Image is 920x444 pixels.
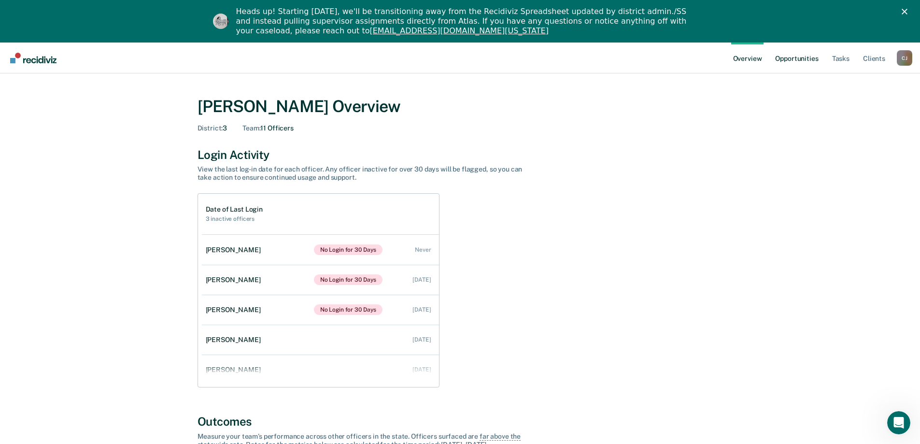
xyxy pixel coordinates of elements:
a: Overview [731,43,764,73]
img: Profile image for Kim [213,14,228,29]
div: [DATE] [412,306,431,313]
button: Profile dropdown button [897,50,912,66]
a: Opportunities [773,43,820,73]
div: [DATE] [412,366,431,373]
span: Team : [242,124,260,132]
a: [EMAIL_ADDRESS][DOMAIN_NAME][US_STATE] [369,26,548,35]
h1: Date of Last Login [206,205,263,214]
span: District : [198,124,223,132]
div: [PERSON_NAME] [206,306,265,314]
div: Never [415,246,431,253]
img: Recidiviz [10,53,57,63]
a: [PERSON_NAME]No Login for 30 Days [DATE] [202,295,439,325]
a: [PERSON_NAME] [DATE] [202,356,439,384]
div: [PERSON_NAME] [206,246,265,254]
div: Close [902,9,911,14]
div: [PERSON_NAME] [206,366,265,374]
div: [PERSON_NAME] [206,336,265,344]
div: C J [897,50,912,66]
span: No Login for 30 Days [314,304,383,315]
div: Outcomes [198,415,723,429]
div: [DATE] [412,276,431,283]
div: 11 Officers [242,124,294,132]
a: Tasks [830,43,851,73]
a: Go to Recidiviz Home [8,43,59,73]
div: View the last log-in date for each officer. Any officer inactive for over 30 days will be flagged... [198,165,536,182]
a: [PERSON_NAME] [DATE] [202,326,439,354]
a: [PERSON_NAME]No Login for 30 Days Never [202,235,439,265]
span: No Login for 30 Days [314,274,383,285]
iframe: Intercom live chat [887,411,910,434]
div: [PERSON_NAME] [206,276,265,284]
a: [PERSON_NAME]No Login for 30 Days [DATE] [202,265,439,295]
div: Login Activity [198,148,723,162]
div: [DATE] [412,336,431,343]
div: 3 [198,124,227,132]
a: Client s [861,43,887,73]
span: No Login for 30 Days [314,244,383,255]
div: Heads up! Starting [DATE], we'll be transitioning away from the Recidiviz Spreadsheet updated by ... [236,7,692,36]
div: [PERSON_NAME] Overview [198,97,723,116]
h2: 3 inactive officers [206,215,263,222]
